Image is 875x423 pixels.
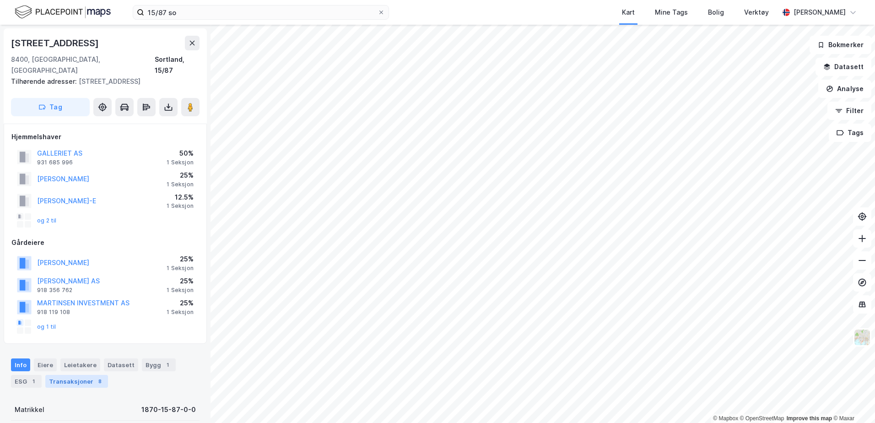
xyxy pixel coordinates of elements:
div: Datasett [104,358,138,371]
div: Gårdeiere [11,237,199,248]
div: 25% [167,276,194,287]
div: Sortland, 15/87 [155,54,200,76]
div: 50% [167,148,194,159]
div: 1 Seksjon [167,309,194,316]
a: Improve this map [787,415,832,422]
div: [STREET_ADDRESS] [11,76,192,87]
button: Bokmerker [810,36,871,54]
div: 1 [163,360,172,369]
div: Kart [622,7,635,18]
div: 25% [167,170,194,181]
div: Bolig [708,7,724,18]
img: Z [853,329,871,346]
img: logo.f888ab2527a4732fd821a326f86c7f29.svg [15,4,111,20]
div: 25% [167,254,194,265]
input: Søk på adresse, matrikkel, gårdeiere, leietakere eller personer [144,5,378,19]
button: Analyse [818,80,871,98]
button: Datasett [816,58,871,76]
div: [STREET_ADDRESS] [11,36,101,50]
a: OpenStreetMap [740,415,784,422]
div: 1 Seksjon [167,181,194,188]
div: ESG [11,375,42,388]
div: Leietakere [60,358,100,371]
div: 1 [29,377,38,386]
button: Filter [827,102,871,120]
div: Mine Tags [655,7,688,18]
a: Mapbox [713,415,738,422]
button: Tag [11,98,90,116]
div: 1 Seksjon [167,159,194,166]
div: 918 356 762 [37,287,72,294]
div: 8 [95,377,104,386]
div: Verktøy [744,7,769,18]
div: Matrikkel [15,404,44,415]
div: Kontrollprogram for chat [829,379,875,423]
span: Tilhørende adresser: [11,77,79,85]
div: 1 Seksjon [167,265,194,272]
div: Hjemmelshaver [11,131,199,142]
div: 1 Seksjon [167,287,194,294]
div: 931 685 996 [37,159,73,166]
iframe: Chat Widget [829,379,875,423]
div: 918 119 108 [37,309,70,316]
button: Tags [829,124,871,142]
div: [PERSON_NAME] [794,7,846,18]
div: 1870-15-87-0-0 [141,404,196,415]
div: 12.5% [167,192,194,203]
div: 25% [167,298,194,309]
div: 1 Seksjon [167,202,194,210]
div: 8400, [GEOGRAPHIC_DATA], [GEOGRAPHIC_DATA] [11,54,155,76]
div: Bygg [142,358,176,371]
div: Info [11,358,30,371]
div: Transaksjoner [45,375,108,388]
div: Eiere [34,358,57,371]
